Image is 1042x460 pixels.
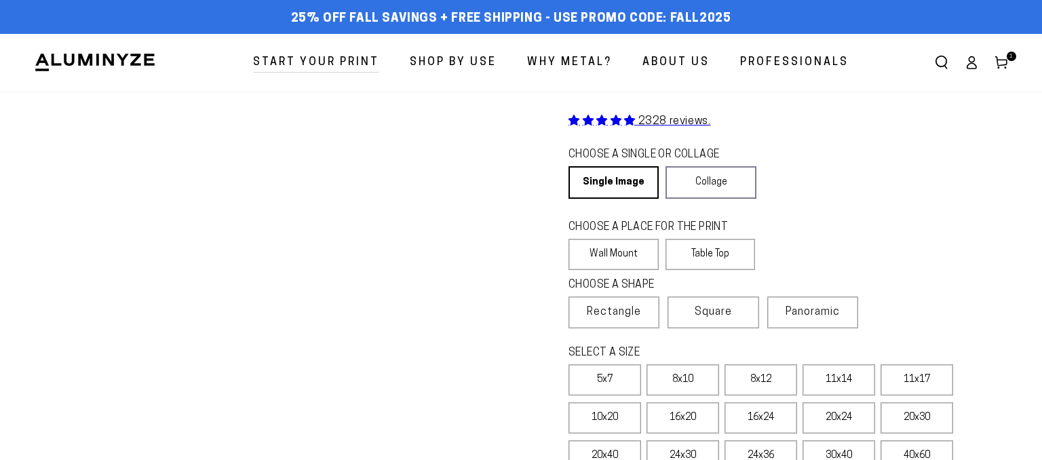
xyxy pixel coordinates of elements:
label: 5x7 [568,364,641,396]
span: Panoramic [786,307,840,318]
a: Start Your Print [243,45,389,81]
span: About Us [642,53,710,73]
a: About Us [632,45,720,81]
label: Table Top [665,239,756,270]
span: Professionals [740,53,849,73]
legend: CHOOSE A PLACE FOR THE PRINT [568,220,743,235]
label: 11x14 [803,364,875,396]
legend: SELECT A SIZE [568,345,827,361]
label: 16x24 [725,402,797,434]
img: Aluminyze [34,52,156,73]
a: Professionals [730,45,859,81]
label: 10x20 [568,402,641,434]
label: 20x30 [881,402,953,434]
legend: CHOOSE A SHAPE [568,277,745,293]
a: Shop By Use [400,45,507,81]
legend: CHOOSE A SINGLE OR COLLAGE [568,147,744,163]
label: 16x20 [647,402,719,434]
span: 25% off FALL Savings + Free Shipping - Use Promo Code: FALL2025 [291,12,731,26]
span: Square [695,304,732,320]
label: 20x24 [803,402,875,434]
span: Shop By Use [410,53,497,73]
span: 2328 reviews. [638,116,711,127]
a: Collage [665,166,756,199]
span: Rectangle [587,304,641,320]
a: 2328 reviews. [568,116,710,127]
label: 8x12 [725,364,797,396]
span: 1 [1009,52,1014,61]
a: Single Image [568,166,659,199]
summary: Search our site [927,47,957,77]
span: Start Your Print [253,53,379,73]
span: Why Metal? [527,53,612,73]
a: Why Metal? [517,45,622,81]
label: 11x17 [881,364,953,396]
label: 8x10 [647,364,719,396]
label: Wall Mount [568,239,659,270]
